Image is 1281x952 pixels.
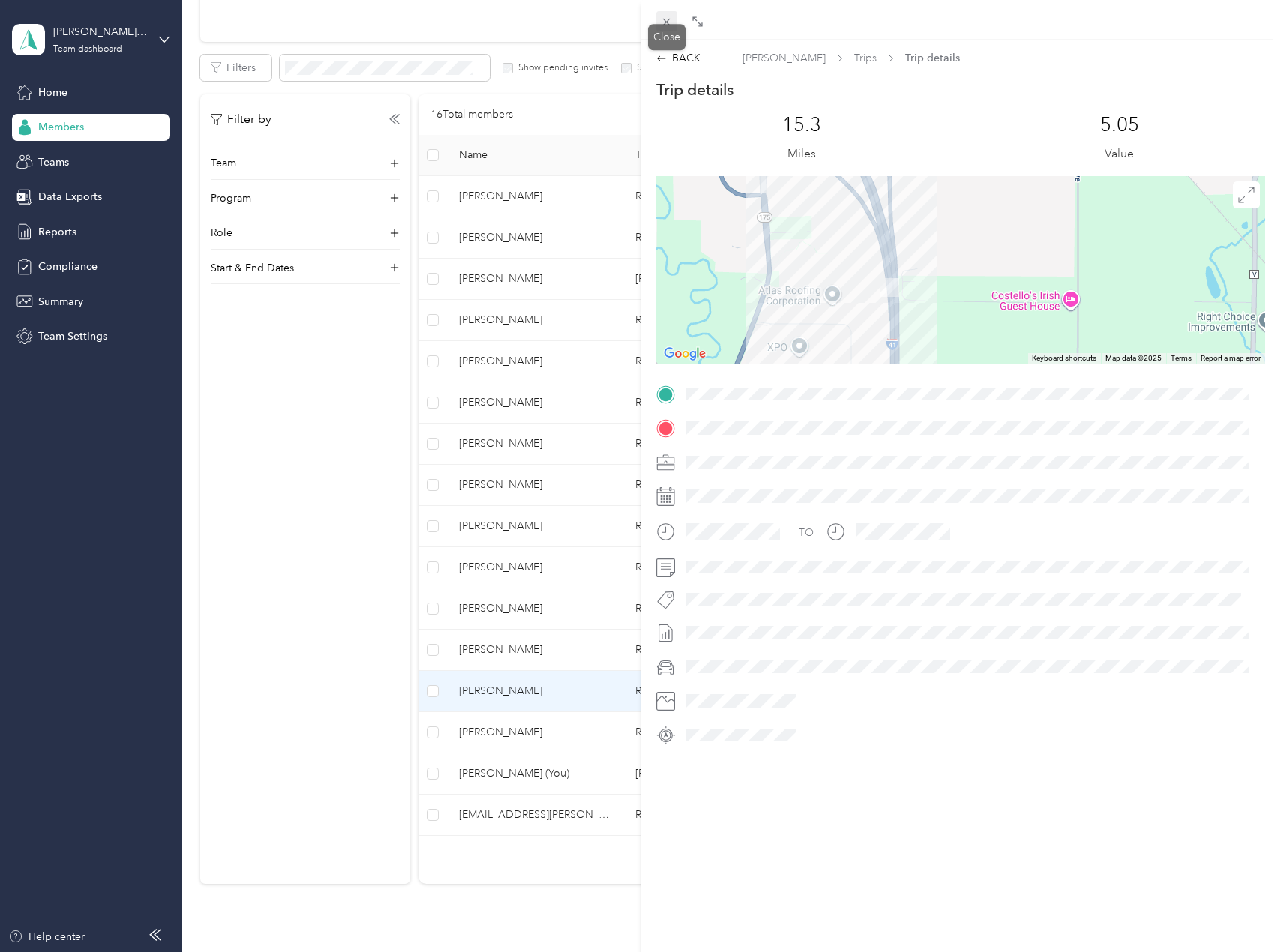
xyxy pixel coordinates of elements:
[742,50,826,66] span: [PERSON_NAME]
[854,50,877,66] span: Trips
[1105,354,1162,362] span: Map data ©2025
[656,50,700,66] div: BACK
[1100,113,1139,137] p: 5.05
[799,525,814,540] div: TO
[1171,354,1192,362] a: Terms (opens in new tab)
[1201,354,1261,362] a: Report a map error
[660,344,709,364] a: Open this area in Google Maps (opens a new window)
[660,344,709,364] img: Google
[787,145,816,163] p: Miles
[656,79,733,100] p: Trip details
[1197,868,1281,952] iframe: Everlance-gr Chat Button Frame
[905,50,960,66] span: Trip details
[648,24,685,50] div: Close
[1105,145,1134,163] p: Value
[1032,353,1096,364] button: Keyboard shortcuts
[782,113,821,137] p: 15.3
